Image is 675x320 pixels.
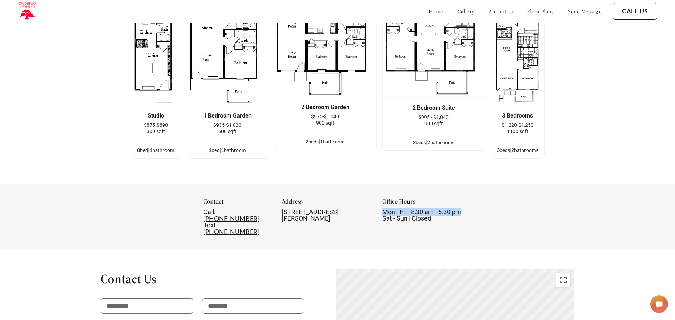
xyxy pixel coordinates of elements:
[203,208,215,216] span: Call:
[427,139,430,145] span: 2
[382,209,472,222] div: Mon - Fri | 8:30 am - 5:30 pm
[382,198,472,209] div: Office Hours
[502,113,534,119] div: 3 Bedrooms
[497,147,500,153] span: 3
[18,2,36,21] img: camden_logo.png
[213,122,241,128] span: $935-$1,020
[142,113,170,119] div: Studio
[568,8,601,15] a: send message
[131,146,181,154] div: bed | bathroom
[282,198,371,209] div: Address
[150,147,152,153] span: 1
[101,271,303,287] h1: Contact Us
[305,138,308,144] span: 2
[282,209,371,222] div: [STREET_ADDRESS][PERSON_NAME]
[393,105,474,111] div: 2 Bedroom Suite
[527,8,554,15] a: floor plans
[613,3,657,20] button: Call Us
[511,147,514,153] span: 2
[209,147,212,153] span: 1
[203,215,259,222] a: [PHONE_NUMBER]
[203,221,217,229] span: Text:
[187,146,268,154] div: bed | bathroom
[383,138,485,146] div: bed s | bathroom s
[203,198,270,209] div: Contact
[316,120,334,126] span: 900 sqft
[382,3,485,98] img: example
[320,138,323,144] span: 1
[137,147,140,153] span: 0
[413,139,416,145] span: 2
[556,273,570,287] button: Toggle fullscreen view
[285,104,366,110] div: 2 Bedroom Garden
[311,114,339,119] span: $975-$1,040
[131,3,181,105] img: example
[502,122,534,128] span: $1,220-$1,250
[491,146,544,154] div: bed s | bathroom s
[218,128,237,134] span: 600 sqft
[424,121,443,126] span: 900 sqft
[622,7,648,15] a: Call Us
[382,215,431,222] span: Sat - Sun | Closed
[418,114,449,120] span: $995 - $1,040
[187,3,268,105] img: example
[198,113,257,119] div: 1 Bedroom Garden
[144,122,168,128] span: $875-$890
[203,228,259,235] a: [PHONE_NUMBER]
[274,3,377,97] img: example
[494,3,541,105] img: example
[274,138,376,145] div: bed s | bathroom
[221,147,224,153] span: 1
[429,8,443,15] a: home
[147,128,165,134] span: 300 sqft
[507,128,528,134] span: 1100 sqft
[489,8,513,15] a: amenities
[457,8,474,15] a: gallery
